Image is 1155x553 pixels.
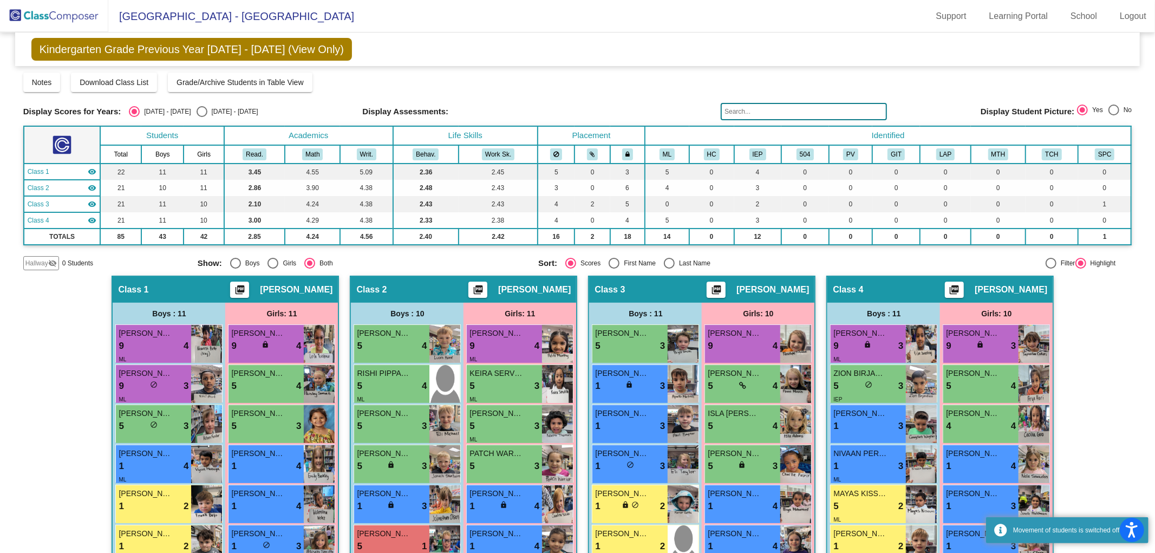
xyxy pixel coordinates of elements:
th: Math Pullout Support [971,145,1025,164]
td: 0 [829,164,872,180]
span: 1 [595,419,600,433]
td: Erika Shaw - No Class Name [24,196,101,212]
td: 0 [575,212,610,229]
td: 6 [610,180,645,196]
td: 0 [872,196,920,212]
button: MTH [988,148,1009,160]
th: Students [100,126,224,145]
td: 0 [575,164,610,180]
span: 5 [231,379,236,393]
td: 0 [872,229,920,245]
td: 4 [610,212,645,229]
td: 0 [575,180,610,196]
td: 4.38 [340,212,393,229]
mat-radio-group: Select an option [1077,105,1132,119]
button: IEP [749,148,766,160]
td: 0 [829,196,872,212]
span: Class 4 [833,284,863,295]
td: 0 [971,196,1025,212]
span: 1 [833,419,838,433]
span: 0 Students [62,258,93,268]
span: [PERSON_NAME] [498,284,571,295]
td: 0 [781,196,829,212]
button: Print Students Details [468,282,487,298]
span: 4 [773,339,778,353]
button: Grade/Archive Students in Table View [168,73,312,92]
td: 0 [1078,212,1131,229]
td: 4.56 [340,229,393,245]
td: 0 [645,196,689,212]
span: [PERSON_NAME] [260,284,332,295]
td: 0 [689,229,734,245]
th: Boys [141,145,184,164]
th: Girls [184,145,224,164]
span: 9 [119,339,123,353]
span: 4 [422,339,427,353]
span: ML [119,356,126,362]
button: ML [660,148,675,160]
span: 9 [119,379,123,393]
span: Display Scores for Years: [23,107,121,116]
div: Girls: 11 [225,303,338,324]
span: 3 [898,339,903,353]
th: Keep with teacher [610,145,645,164]
td: 4.29 [285,212,340,229]
td: 0 [689,164,734,180]
div: Highlight [1086,258,1116,268]
td: 0 [920,229,971,245]
td: 11 [184,164,224,180]
td: 3 [538,180,575,196]
td: Mel Siebel - No Class Name [24,180,101,196]
td: 0 [829,212,872,229]
td: 0 [781,229,829,245]
th: Identified [645,126,1131,145]
span: 5 [833,379,838,393]
a: Logout [1111,8,1155,25]
td: 2.45 [459,164,538,180]
td: 0 [971,180,1025,196]
a: School [1062,8,1106,25]
button: HC [704,148,720,160]
td: 0 [1026,212,1079,229]
td: 3.00 [224,212,285,229]
span: 9 [833,339,838,353]
span: [PERSON_NAME] [231,408,285,419]
th: Placement [538,126,645,145]
span: 4 [946,419,951,433]
td: 4.38 [340,180,393,196]
button: Print Students Details [945,282,964,298]
td: 2.40 [393,229,459,245]
td: 2.42 [459,229,538,245]
td: 42 [184,229,224,245]
span: 4 [296,379,301,393]
td: 0 [689,196,734,212]
span: IEP [833,396,842,402]
td: 0 [872,180,920,196]
td: 4.55 [285,164,340,180]
span: 5 [231,419,236,433]
button: Behav. [413,148,439,160]
button: 504 [797,148,814,160]
span: KEIRA SERVITILLO [469,368,524,379]
div: [DATE] - [DATE] [207,107,258,116]
div: Girls: 10 [940,303,1053,324]
span: 9 [469,339,474,353]
td: 0 [920,196,971,212]
mat-radio-group: Select an option [129,106,258,117]
th: Parent Volunteer [829,145,872,164]
td: 2 [575,196,610,212]
span: [PERSON_NAME] [119,368,173,379]
th: Keep with students [575,145,610,164]
span: Download Class List [80,78,148,87]
td: 0 [1078,164,1131,180]
span: Kindergarten Grade Previous Year [DATE] - [DATE] (View Only) [31,38,352,61]
td: 4 [645,180,689,196]
span: [PERSON_NAME] [946,368,1000,379]
button: TCH [1042,148,1061,160]
div: Both [315,258,333,268]
td: TOTALS [24,229,101,245]
span: 5 [469,419,474,433]
span: [PERSON_NAME] [595,368,649,379]
span: Class 1 [118,284,148,295]
td: 21 [100,180,141,196]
